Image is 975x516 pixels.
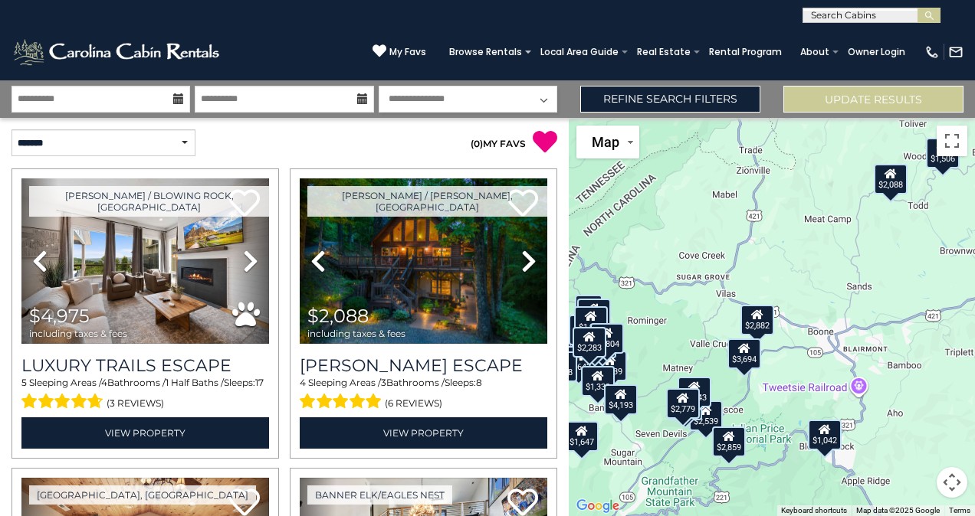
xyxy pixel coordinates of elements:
[856,506,940,514] span: Map data ©2025 Google
[300,178,547,344] img: thumbnail_168627805.jpeg
[924,44,940,60] img: phone-regular-white.png
[101,377,107,388] span: 4
[573,496,623,516] img: Google
[562,346,596,377] div: $2,642
[574,306,608,337] div: $1,908
[29,305,90,327] span: $4,975
[21,178,269,344] img: thumbnail_168695581.jpeg
[781,505,847,516] button: Keyboard shortcuts
[577,299,611,329] div: $2,223
[300,377,306,388] span: 4
[29,485,256,505] a: [GEOGRAPHIC_DATA], [GEOGRAPHIC_DATA]
[575,295,602,325] div: $873
[592,134,619,150] span: Map
[389,45,426,59] span: My Favs
[937,467,967,498] button: Map camera controls
[300,355,547,376] h3: Todd Escape
[573,496,623,516] a: Open this area in Google Maps (opens a new window)
[949,506,970,514] a: Terms (opens in new tab)
[678,377,711,407] div: $3,243
[874,164,908,194] div: $2,088
[373,44,426,60] a: My Favs
[166,377,224,388] span: 1 Half Baths /
[740,305,774,335] div: $2,882
[471,138,483,149] span: ( )
[307,305,369,327] span: $2,088
[300,376,547,413] div: Sleeping Areas / Bathrooms / Sleeps:
[926,138,960,168] div: $1,506
[21,376,269,413] div: Sleeping Areas / Bathrooms / Sleeps:
[666,388,700,419] div: $2,779
[21,377,27,388] span: 5
[474,138,480,149] span: 0
[11,37,224,67] img: White-1-2.png
[255,377,264,388] span: 17
[783,86,964,113] button: Update Results
[689,400,723,431] div: $2,539
[300,417,547,449] a: View Property
[573,327,606,358] div: $2,283
[300,355,547,376] a: [PERSON_NAME] Escape
[476,377,482,388] span: 8
[808,420,842,450] div: $1,042
[576,126,639,158] button: Change map style
[580,86,760,113] a: Refine Search Filters
[793,41,837,63] a: About
[385,394,442,413] span: (6 reviews)
[307,328,405,338] span: including taxes & fees
[701,41,790,63] a: Rental Program
[948,44,964,60] img: mail-regular-white.png
[307,186,547,217] a: [PERSON_NAME] / [PERSON_NAME], [GEOGRAPHIC_DATA]
[840,41,913,63] a: Owner Login
[21,417,269,449] a: View Property
[604,384,638,415] div: $4,193
[629,41,698,63] a: Real Estate
[581,366,615,397] div: $1,332
[442,41,530,63] a: Browse Rentals
[937,126,967,156] button: Toggle fullscreen view
[107,394,164,413] span: (3 reviews)
[590,323,624,354] div: $1,804
[381,377,386,388] span: 3
[307,485,452,505] a: Banner Elk/Eagles Nest
[29,328,127,338] span: including taxes & fees
[727,338,761,369] div: $3,694
[21,355,269,376] a: Luxury Trails Escape
[471,138,526,149] a: (0)MY FAVS
[29,186,269,217] a: [PERSON_NAME] / Blowing Rock, [GEOGRAPHIC_DATA]
[565,421,599,452] div: $1,647
[712,426,746,457] div: $2,859
[569,315,602,345] div: $2,544
[533,41,626,63] a: Local Area Guide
